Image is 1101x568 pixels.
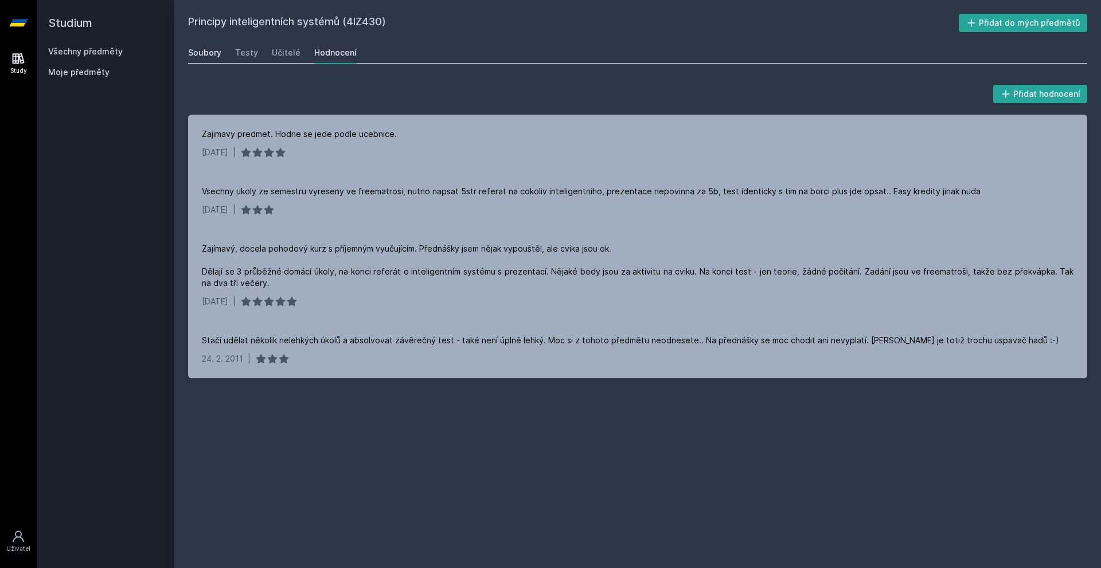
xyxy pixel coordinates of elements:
a: Soubory [188,41,221,64]
button: Přidat do mých předmětů [959,14,1088,32]
div: Study [10,66,27,75]
a: Učitelé [272,41,300,64]
div: Hodnocení [314,47,357,58]
div: 24. 2. 2011 [202,353,243,365]
a: Všechny předměty [48,46,123,56]
div: | [233,296,236,307]
div: | [233,204,236,216]
div: [DATE] [202,296,228,307]
div: Zajímavý, docela pohodový kurz s příjemným vyučujícím. Přednášky jsem nějak vypouštěl, ale cvika ... [202,243,1073,289]
div: | [233,147,236,158]
a: Hodnocení [314,41,357,64]
div: Testy [235,47,258,58]
button: Přidat hodnocení [993,85,1088,103]
a: Uživatel [2,524,34,559]
div: [DATE] [202,147,228,158]
span: Moje předměty [48,66,110,78]
div: Učitelé [272,47,300,58]
div: Vsechny ukoly ze semestru vyreseny ve freematrosi, nutno napsat 5str referat na cokoliv inteligen... [202,186,981,197]
a: Testy [235,41,258,64]
div: [DATE] [202,204,228,216]
div: Soubory [188,47,221,58]
h2: Principy inteligentních systémů (4IZ430) [188,14,959,32]
div: Uživatel [6,545,30,553]
div: Stačí udělat několik nelehkých úkolů a absolvovat závěrečný test - také není úplně lehký. Moc si ... [202,335,1059,346]
div: | [248,353,251,365]
div: Zajimavy predmet. Hodne se jede podle ucebnice. [202,128,397,140]
a: Study [2,46,34,81]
